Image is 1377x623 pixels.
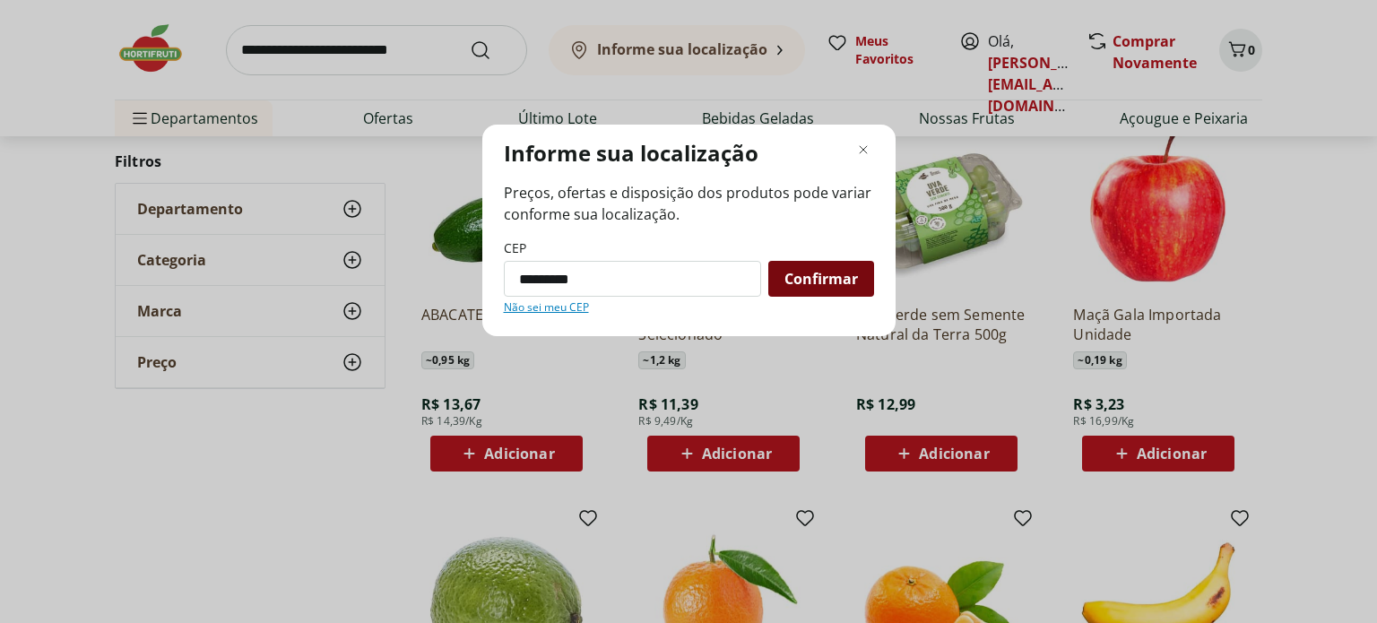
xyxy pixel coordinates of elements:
div: Modal de regionalização [482,125,896,336]
span: Confirmar [784,272,858,286]
button: Confirmar [768,261,874,297]
button: Fechar modal de regionalização [853,139,874,160]
p: Informe sua localização [504,139,758,168]
label: CEP [504,239,526,257]
span: Preços, ofertas e disposição dos produtos pode variar conforme sua localização. [504,182,874,225]
a: Não sei meu CEP [504,300,589,315]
